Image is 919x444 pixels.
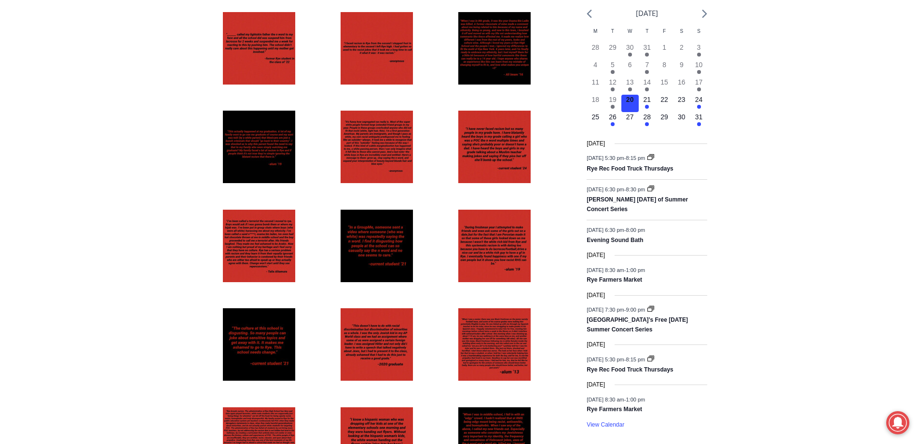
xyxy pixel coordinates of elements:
button: 19 Has events [604,95,621,112]
a: Rye Rec Food Truck Thursdays [587,366,673,374]
button: 18 [587,95,604,112]
button: 7 Has events [639,60,656,77]
a: Evening Sound Bath [587,237,643,244]
span: Intern @ [DOMAIN_NAME] [252,96,447,118]
a: Rye Rec Food Truck Thursdays [587,165,673,173]
time: 13 [626,78,634,86]
a: Open Tues. - Sun. [PHONE_NUMBER] [0,97,97,120]
span: [DATE] 8:30 am [587,396,624,402]
a: Rye Farmers Market [587,276,642,284]
time: 20 [626,96,634,103]
button: 5 Has events [604,60,621,77]
em: Has events [611,105,615,109]
time: 26 [609,113,617,121]
span: W [628,29,632,34]
a: Previous month [587,9,592,18]
span: 8:30 pm [626,186,645,192]
em: Has events [645,87,649,91]
em: Has events [611,122,615,126]
button: 4 [587,60,604,77]
div: Tuesday [604,28,621,43]
time: 1 [662,43,666,51]
em: Has events [697,53,701,57]
h4: Book [PERSON_NAME]'s Good Humor for Your Event [294,10,336,37]
div: Wednesday [621,28,639,43]
time: 12 [609,78,617,86]
time: [DATE] [587,139,605,148]
div: Friday [656,28,673,43]
button: 26 Has events [604,112,621,129]
time: 11 [591,78,599,86]
button: 24 Has events [690,95,708,112]
time: [DATE] [587,251,605,260]
button: 14 Has events [639,77,656,95]
time: 14 [644,78,651,86]
button: 20 [621,95,639,112]
em: Has events [611,70,615,74]
time: - [587,307,646,313]
a: [GEOGRAPHIC_DATA]’s Free [DATE] Summer Concert Series [587,316,688,333]
div: "the precise, almost orchestrated movements of cutting and assembling sushi and [PERSON_NAME] mak... [99,60,137,115]
span: S [697,29,700,34]
button: 2 [673,43,690,60]
em: Has events [697,87,701,91]
span: 9:00 pm [626,307,645,313]
div: Saturday [673,28,690,43]
button: 23 [673,95,690,112]
time: 30 [678,113,686,121]
a: Next month [702,9,707,18]
time: 25 [591,113,599,121]
button: 13 Has events [621,77,639,95]
time: 8 [662,61,666,69]
time: 16 [678,78,686,86]
span: [DATE] 6:30 pm [587,227,624,232]
button: 1 [656,43,673,60]
time: 5 [611,61,615,69]
button: 17 Has events [690,77,708,95]
span: [DATE] 8:30 am [587,267,624,272]
button: 28 Has events [639,112,656,129]
div: Book [PERSON_NAME]'s Good Humor for Your Drive by Birthday [63,13,238,31]
time: 10 [695,61,703,69]
em: Has events [628,53,632,57]
time: 17 [695,78,703,86]
button: 29 [604,43,621,60]
span: T [611,29,614,34]
time: - [587,356,646,362]
em: Has events [645,105,649,109]
time: 6 [628,61,632,69]
button: 15 [656,77,673,95]
div: Monday [587,28,604,43]
span: 1:00 pm [626,267,645,272]
span: 1:00 pm [626,396,645,402]
button: 8 [656,60,673,77]
time: 9 [680,61,684,69]
span: F [663,29,666,34]
span: M [593,29,597,34]
button: 9 [673,60,690,77]
time: 2 [680,43,684,51]
time: 21 [644,96,651,103]
time: - [587,155,646,161]
time: 28 [591,43,599,51]
time: 27 [626,113,634,121]
button: 16 [673,77,690,95]
time: [DATE] [587,291,605,300]
time: 29 [660,113,668,121]
div: Sunday [690,28,708,43]
a: [PERSON_NAME] [DATE] of Summer Concert Series [587,196,688,213]
button: 21 Has events [639,95,656,112]
div: "[PERSON_NAME] and I covered the [DATE] Parade, which was a really eye opening experience as I ha... [244,0,456,94]
button: 31 Has events [690,112,708,129]
button: 28 [587,43,604,60]
time: - [587,396,645,402]
em: Has events [628,87,632,91]
time: 29 [609,43,617,51]
time: 31 [695,113,703,121]
em: Has events [697,122,701,126]
li: [DATE] [636,7,658,20]
span: S [680,29,683,34]
a: Book [PERSON_NAME]'s Good Humor for Your Event [287,3,348,44]
time: 28 [644,113,651,121]
time: 24 [695,96,703,103]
